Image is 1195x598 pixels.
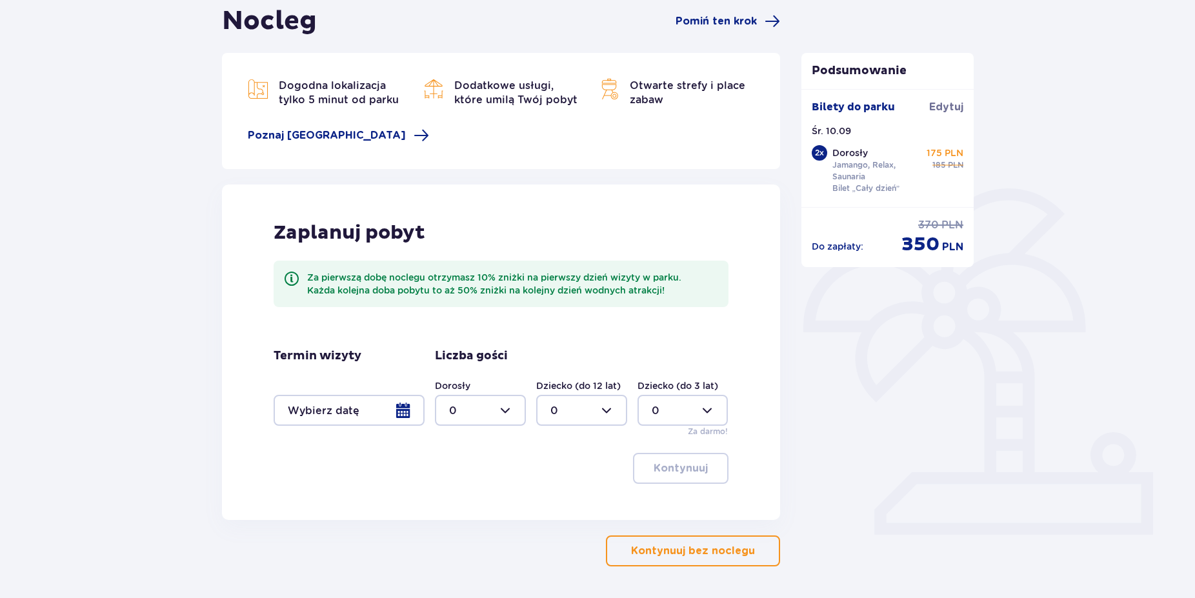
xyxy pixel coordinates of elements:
[929,100,963,114] a: Edytuj
[812,100,895,114] p: Bilety do parku
[918,218,939,232] p: 370
[812,240,863,253] p: Do zapłaty :
[248,128,429,143] a: Poznaj [GEOGRAPHIC_DATA]
[901,232,939,257] p: 350
[536,379,621,392] label: Dziecko (do 12 lat)
[606,535,780,566] button: Kontynuuj bez noclegu
[942,240,963,254] p: PLN
[927,146,963,159] p: 175 PLN
[279,79,399,106] span: Dogodna lokalizacja tylko 5 minut od parku
[307,271,718,297] div: Za pierwszą dobę noclegu otrzymasz 10% zniżki na pierwszy dzień wizyty w parku. Każda kolejna dob...
[274,221,425,245] p: Zaplanuj pobyt
[630,79,745,106] span: Otwarte strefy i place zabaw
[633,453,728,484] button: Kontynuuj
[274,348,361,364] p: Termin wizyty
[676,14,757,28] span: Pomiń ten krok
[638,379,718,392] label: Dziecko (do 3 lat)
[248,128,406,143] span: Poznaj [GEOGRAPHIC_DATA]
[832,146,868,159] p: Dorosły
[932,159,945,171] p: 185
[941,218,963,232] p: PLN
[435,379,470,392] label: Dorosły
[435,348,508,364] p: Liczba gości
[676,14,780,29] a: Pomiń ten krok
[832,183,900,194] p: Bilet „Cały dzień”
[248,79,268,99] img: Map Icon
[812,125,851,137] p: Śr. 10.09
[688,426,728,437] p: Za darmo!
[948,159,963,171] p: PLN
[832,159,921,183] p: Jamango, Relax, Saunaria
[454,79,577,106] span: Dodatkowe usługi, które umilą Twój pobyt
[423,79,444,99] img: Bar Icon
[599,79,619,99] img: Map Icon
[812,145,827,161] div: 2 x
[654,461,708,475] p: Kontynuuj
[801,63,974,79] p: Podsumowanie
[631,544,755,558] p: Kontynuuj bez noclegu
[222,5,317,37] h1: Nocleg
